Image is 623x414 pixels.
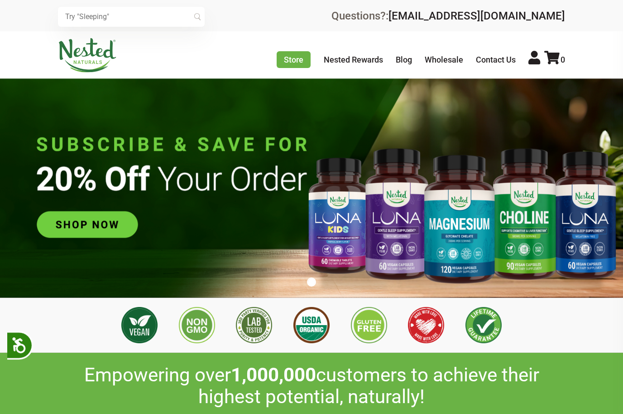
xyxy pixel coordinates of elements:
[277,51,311,68] a: Store
[465,307,502,343] img: Lifetime Guarantee
[58,38,117,73] img: Nested Naturals
[293,307,330,343] img: USDA Organic
[121,307,158,343] img: Vegan
[388,10,565,22] a: [EMAIL_ADDRESS][DOMAIN_NAME]
[58,364,565,408] h2: Empowering over customers to achieve their highest potential, naturally!
[231,364,316,386] span: 1,000,000
[544,55,565,64] a: 0
[307,278,316,287] button: 1 of 1
[476,55,516,64] a: Contact Us
[561,55,565,64] span: 0
[425,55,463,64] a: Wholesale
[324,55,383,64] a: Nested Rewards
[58,7,205,27] input: Try "Sleeping"
[179,307,215,343] img: Non GMO
[236,307,272,343] img: 3rd Party Lab Tested
[331,10,565,21] div: Questions?:
[408,307,444,343] img: Made with Love
[396,55,412,64] a: Blog
[351,307,387,343] img: Gluten Free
